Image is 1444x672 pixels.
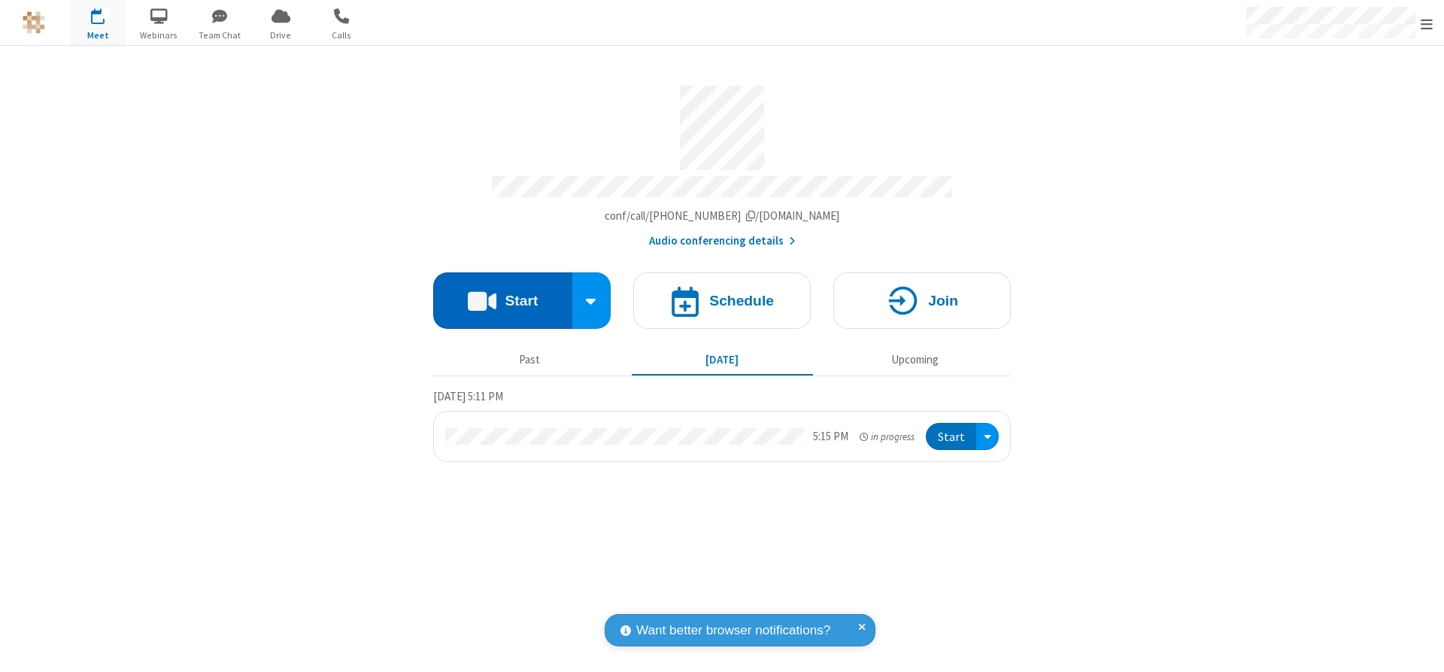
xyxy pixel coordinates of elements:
[1406,633,1433,661] iframe: Chat
[102,8,111,20] div: 1
[605,208,840,225] button: Copy my meeting room linkCopy my meeting room link
[192,29,248,42] span: Team Chat
[70,29,126,42] span: Meet
[314,29,370,42] span: Calls
[433,74,1011,250] section: Account details
[433,272,572,329] button: Start
[636,621,830,640] span: Want better browser notifications?
[253,29,309,42] span: Drive
[860,430,915,444] em: in progress
[833,272,1011,329] button: Join
[813,428,848,445] div: 5:15 PM
[131,29,187,42] span: Webinars
[632,345,813,374] button: [DATE]
[439,345,620,374] button: Past
[23,11,45,34] img: QA Selenium DO NOT DELETE OR CHANGE
[976,423,999,451] div: Open menu
[572,272,611,329] div: Start conference options
[709,293,774,308] h4: Schedule
[633,272,811,329] button: Schedule
[433,389,503,403] span: [DATE] 5:11 PM
[505,293,538,308] h4: Start
[433,388,1011,463] section: Today's Meetings
[649,233,796,250] button: Audio conferencing details
[824,345,1006,374] button: Upcoming
[928,293,958,308] h4: Join
[926,423,976,451] button: Start
[605,208,840,223] span: Copy my meeting room link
